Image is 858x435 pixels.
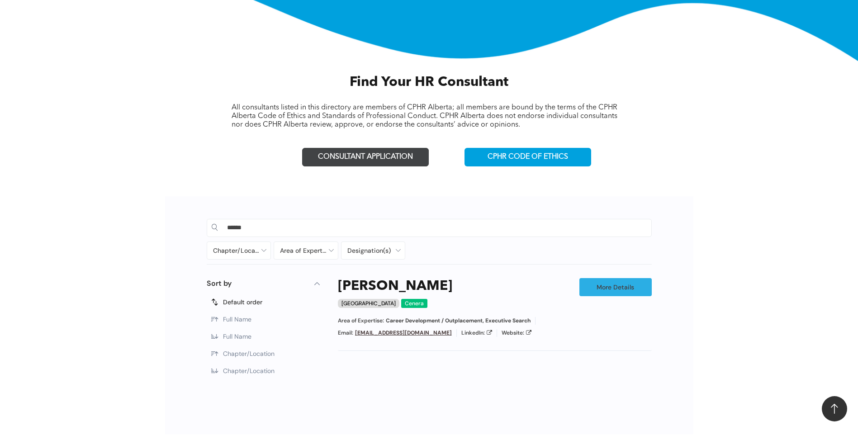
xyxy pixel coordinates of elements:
a: [EMAIL_ADDRESS][DOMAIN_NAME] [355,329,452,336]
span: All consultants listed in this directory are members of CPHR Alberta; all members are bound by th... [232,104,617,128]
span: Full Name [223,332,251,340]
span: Email: [338,329,353,337]
span: Default order [223,298,262,306]
span: Career Development / Outplacement, Executive Search [386,317,531,325]
span: Chapter/Location [223,367,275,375]
p: Sort by [207,278,232,289]
a: [PERSON_NAME] [338,278,452,294]
span: Find Your HR Consultant [350,76,508,89]
span: LinkedIn: [461,329,485,337]
span: CONSULTANT APPLICATION [318,153,413,161]
span: Full Name [223,315,251,323]
a: More Details [579,278,652,296]
div: [GEOGRAPHIC_DATA] [338,299,399,308]
span: Chapter/Location [223,350,275,358]
a: CPHR CODE OF ETHICS [465,148,591,166]
span: Website: [502,329,524,337]
span: Area of Expertise: [338,317,384,325]
div: Cenera [401,299,427,308]
a: CONSULTANT APPLICATION [302,148,429,166]
span: CPHR CODE OF ETHICS [488,153,568,161]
